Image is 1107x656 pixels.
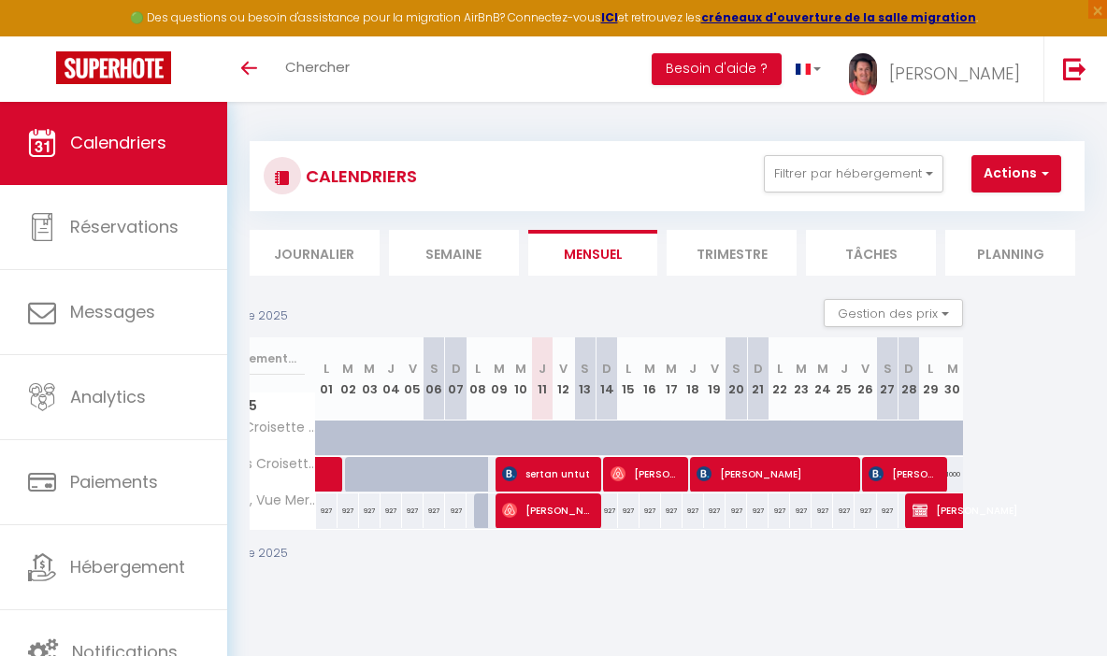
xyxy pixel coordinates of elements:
[364,360,375,378] abbr: M
[316,337,338,421] th: 01
[70,385,146,408] span: Analytics
[855,337,876,421] th: 26
[726,337,747,421] th: 20
[640,493,661,528] div: 927
[15,7,71,64] button: Ouvrir le widget de chat LiveChat
[539,360,546,378] abbr: J
[726,493,747,528] div: 927
[56,51,171,84] img: Super Booking
[316,493,338,528] div: 927
[790,337,812,421] th: 23
[402,493,424,528] div: 927
[661,493,683,528] div: 927
[467,337,488,421] th: 08
[553,337,574,421] th: 12
[285,57,350,77] span: Chercher
[597,337,618,421] th: 14
[445,337,467,421] th: 07
[387,360,395,378] abbr: J
[913,492,1085,528] span: [PERSON_NAME]
[817,360,828,378] abbr: M
[849,53,877,95] img: ...
[889,62,1020,85] span: [PERSON_NAME]
[640,337,661,421] th: 16
[515,360,526,378] abbr: M
[342,360,353,378] abbr: M
[697,456,855,492] span: [PERSON_NAME]
[711,360,719,378] abbr: V
[381,493,402,528] div: 927
[661,337,683,421] th: 17
[510,337,531,421] th: 10
[812,493,833,528] div: 927
[945,230,1075,276] li: Planning
[602,360,611,378] abbr: D
[904,360,913,378] abbr: D
[618,493,640,528] div: 927
[70,555,185,578] span: Hébergement
[769,493,790,528] div: 927
[338,337,359,421] th: 02
[689,360,697,378] abbr: J
[806,230,936,276] li: Tâches
[841,360,848,378] abbr: J
[644,360,655,378] abbr: M
[597,493,618,528] div: 927
[601,9,618,25] a: ICI
[359,337,381,421] th: 03
[747,493,769,528] div: 927
[618,337,640,421] th: 15
[581,360,589,378] abbr: S
[301,155,417,197] h3: CALENDRIERS
[942,337,963,421] th: 30
[732,360,740,378] abbr: S
[574,337,596,421] th: 13
[502,456,596,492] span: sertan untut
[528,230,658,276] li: Mensuel
[877,337,899,421] th: 27
[424,337,445,421] th: 06
[855,493,876,528] div: 927
[494,360,505,378] abbr: M
[927,360,933,378] abbr: L
[947,360,958,378] abbr: M
[559,360,568,378] abbr: V
[1063,57,1086,80] img: logout
[835,36,1043,102] a: ... [PERSON_NAME]
[769,337,790,421] th: 22
[701,9,976,25] strong: créneaux d'ouverture de la salle migration
[683,337,704,421] th: 18
[70,300,155,323] span: Messages
[445,493,467,528] div: 927
[424,493,445,528] div: 927
[338,493,359,528] div: 927
[824,299,963,327] button: Gestion des prix
[323,360,329,378] abbr: L
[764,155,943,193] button: Filtrer par hébergement
[899,337,920,421] th: 28
[488,337,510,421] th: 09
[861,360,870,378] abbr: V
[666,360,677,378] abbr: M
[625,360,631,378] abbr: L
[1028,572,1093,642] iframe: Chat
[70,215,179,238] span: Réservations
[667,230,797,276] li: Trimestre
[777,360,783,378] abbr: L
[430,360,438,378] abbr: S
[381,337,402,421] th: 04
[402,337,424,421] th: 05
[884,360,892,378] abbr: S
[790,493,812,528] div: 927
[359,493,381,528] div: 927
[796,360,807,378] abbr: M
[70,131,166,154] span: Calendriers
[920,337,942,421] th: 29
[833,493,855,528] div: 927
[877,493,899,528] div: 927
[502,492,596,528] span: [PERSON_NAME]
[70,470,158,493] span: Paiements
[652,53,782,85] button: Besoin d'aide ?
[833,337,855,421] th: 25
